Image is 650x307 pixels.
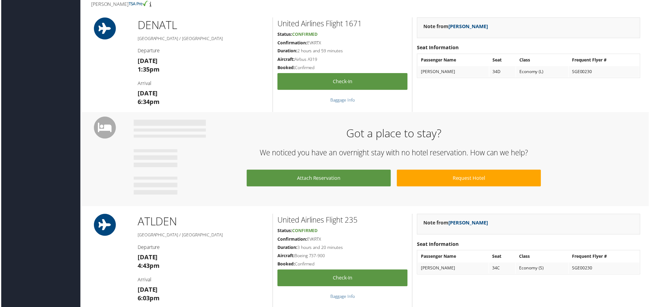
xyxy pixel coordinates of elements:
strong: Status: [277,228,292,234]
th: Passenger Name [418,252,489,263]
strong: Note from [424,23,489,30]
a: Request Hotel [397,170,542,187]
a: [PERSON_NAME] [449,220,489,227]
h5: [GEOGRAPHIC_DATA] / [GEOGRAPHIC_DATA] [137,233,268,239]
strong: Confirmation: [277,237,307,243]
a: Check-in [277,271,408,287]
td: 34C [490,264,516,275]
strong: 6:03pm [137,295,159,303]
h5: EVKRTX [277,40,408,46]
strong: 4:43pm [137,263,159,271]
strong: 1:35pm [137,65,159,74]
th: Seat [490,55,517,66]
h2: United Airlines Flight 235 [277,216,408,226]
a: Attach Reservation [247,170,391,187]
strong: Booked: [277,65,295,71]
h4: Arrival [137,277,268,284]
a: Baggage Info [331,294,355,300]
span: Confirmed [292,31,318,37]
th: Class [517,55,570,66]
h5: EVKRTX [277,237,408,243]
a: [PERSON_NAME] [449,23,489,30]
span: Confirmed [292,228,318,234]
strong: Seat Information [418,44,459,51]
strong: Duration: [277,245,297,251]
img: tsa-precheck.png [128,1,148,6]
h4: [PERSON_NAME] [90,1,362,7]
h2: United Airlines Flight 1671 [277,18,408,29]
td: 34D [490,66,517,77]
strong: [DATE] [137,287,157,295]
td: [PERSON_NAME] [418,66,490,77]
h5: Airbus A319 [277,57,408,63]
h4: Arrival [137,80,268,87]
h5: Boeing 737-900 [277,254,408,260]
h1: ATL DEN [137,215,268,230]
strong: Seat Information [418,242,459,248]
strong: [DATE] [137,89,157,98]
strong: Confirmation: [277,40,307,46]
h1: DEN ATL [137,17,268,33]
th: Frequent Flyer # [570,55,641,66]
strong: Duration: [277,48,297,54]
strong: Aircraft: [277,57,295,62]
th: Class [517,252,570,263]
strong: Aircraft: [277,254,295,260]
h5: 3 hours and 20 minutes [277,245,408,251]
h5: Confirmed [277,262,408,268]
h4: Departure [137,47,268,54]
strong: [DATE] [137,57,157,65]
th: Passenger Name [418,55,490,66]
strong: Note from [424,220,489,227]
strong: Status: [277,31,292,37]
a: Check-in [277,73,408,90]
strong: [DATE] [137,254,157,262]
h5: 2 hours and 59 minutes [277,48,408,54]
th: Seat [490,252,516,263]
td: Economy (S) [517,264,570,275]
a: Baggage Info [331,97,355,103]
th: Frequent Flyer # [570,252,641,263]
td: Economy (L) [517,66,570,77]
td: [PERSON_NAME] [418,264,489,275]
strong: Booked: [277,262,295,268]
h5: Confirmed [277,65,408,71]
h4: Departure [137,245,268,251]
h5: [GEOGRAPHIC_DATA] / [GEOGRAPHIC_DATA] [137,35,268,42]
td: SGE00230 [570,264,641,275]
strong: 6:34pm [137,98,159,106]
td: SGE00230 [570,66,641,77]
